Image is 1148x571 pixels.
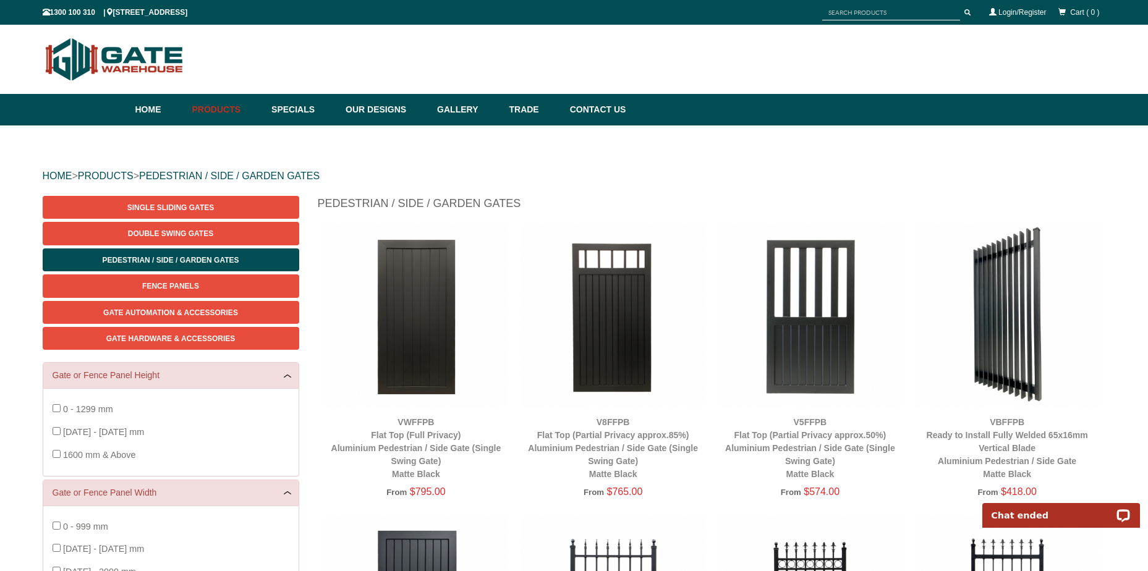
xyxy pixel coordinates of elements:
[339,94,431,125] a: Our Designs
[63,450,136,460] span: 1600 mm & Above
[102,256,239,264] span: Pedestrian / Side / Garden Gates
[725,417,895,479] a: V5FFPBFlat Top (Partial Privacy approx.50%)Aluminium Pedestrian / Side Gate (Single Swing Gate)Ma...
[43,171,72,181] a: HOME
[607,486,643,497] span: $765.00
[63,427,144,437] span: [DATE] - [DATE] mm
[53,486,289,499] a: Gate or Fence Panel Width
[584,488,604,497] span: From
[63,404,113,414] span: 0 - 1299 mm
[564,94,626,125] a: Contact Us
[135,94,186,125] a: Home
[43,156,1106,196] div: > >
[43,8,188,17] span: 1300 100 310 | [STREET_ADDRESS]
[331,417,501,479] a: VWFFPBFlat Top (Full Privacy)Aluminium Pedestrian / Side Gate (Single Swing Gate)Matte Black
[142,282,199,290] span: Fence Panels
[974,489,1148,528] iframe: LiveChat chat widget
[521,224,705,408] img: V8FFPB - Flat Top (Partial Privacy approx.85%) - Aluminium Pedestrian / Side Gate (Single Swing G...
[43,248,299,271] a: Pedestrian / Side / Garden Gates
[63,522,108,531] span: 0 - 999 mm
[410,486,446,497] span: $795.00
[781,488,801,497] span: From
[139,171,320,181] a: PEDESTRIAN / SIDE / GARDEN GATES
[977,488,998,497] span: From
[106,334,236,343] span: Gate Hardware & Accessories
[103,308,238,317] span: Gate Automation & Accessories
[1070,8,1099,17] span: Cart ( 0 )
[718,224,903,408] img: V5FFPB - Flat Top (Partial Privacy approx.50%) - Aluminium Pedestrian / Side Gate (Single Swing G...
[998,8,1046,17] a: Login/Register
[915,224,1100,408] img: VBFFPB - Ready to Install Fully Welded 65x16mm Vertical Blade - Aluminium Pedestrian / Side Gate ...
[63,544,144,554] span: [DATE] - [DATE] mm
[53,369,289,382] a: Gate or Fence Panel Height
[265,94,339,125] a: Specials
[43,301,299,324] a: Gate Automation & Accessories
[127,203,214,212] span: Single Sliding Gates
[43,222,299,245] a: Double Swing Gates
[128,229,213,238] span: Double Swing Gates
[431,94,503,125] a: Gallery
[318,196,1106,218] h1: Pedestrian / Side / Garden Gates
[78,171,134,181] a: PRODUCTS
[503,94,563,125] a: Trade
[324,224,509,408] img: VWFFPB - Flat Top (Full Privacy) - Aluminium Pedestrian / Side Gate (Single Swing Gate) - Matte B...
[927,417,1088,479] a: VBFFPBReady to Install Fully Welded 65x16mm Vertical BladeAluminium Pedestrian / Side GateMatte B...
[1001,486,1037,497] span: $418.00
[528,417,698,479] a: V8FFPBFlat Top (Partial Privacy approx.85%)Aluminium Pedestrian / Side Gate (Single Swing Gate)Ma...
[43,31,187,88] img: Gate Warehouse
[186,94,266,125] a: Products
[822,5,960,20] input: SEARCH PRODUCTS
[386,488,407,497] span: From
[43,196,299,219] a: Single Sliding Gates
[804,486,840,497] span: $574.00
[43,327,299,350] a: Gate Hardware & Accessories
[43,274,299,297] a: Fence Panels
